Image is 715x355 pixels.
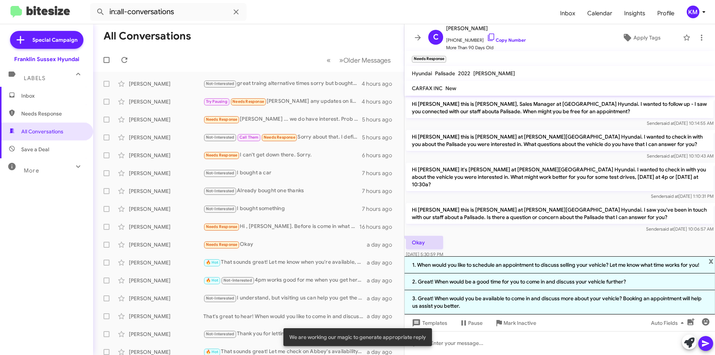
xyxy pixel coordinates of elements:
span: Needs Response [206,242,238,247]
span: [PERSON_NAME] [473,70,515,77]
div: [PERSON_NAME] ... we do have interest. Prob better late next week. Considering a 5 or a 9 on 24 m... [203,115,362,124]
span: Call Them [239,135,259,140]
div: 4 hours ago [362,98,398,105]
span: We are working our magic to generate appropriate reply [289,333,426,341]
div: [PERSON_NAME] [129,295,203,302]
span: Auto Fields [651,316,687,330]
span: Needs Response [21,110,85,117]
div: 7 hours ago [362,169,398,177]
p: Hi [PERSON_NAME] this is [PERSON_NAME], Sales Manager at [GEOGRAPHIC_DATA] Hyundai. I wanted to f... [406,97,714,118]
div: [PERSON_NAME] [129,330,203,338]
div: I can't get down there. Sorry. [203,151,362,159]
span: Hyundai [412,70,432,77]
span: More [24,167,39,174]
div: 4 hours ago [362,80,398,88]
span: [DATE] 5:30:59 PM [406,251,443,257]
li: 2. Great! When would be a good time for you to come in and discuss your vehicle further? [404,273,715,290]
div: [PERSON_NAME] [129,152,203,159]
a: Inbox [554,3,581,24]
span: 2022 [458,70,470,77]
span: Pause [468,316,483,330]
span: Needs Response [264,135,295,140]
span: Needs Response [206,153,238,158]
span: [PERSON_NAME] [446,24,526,33]
div: great traing alternative times sorry but bought. a pickup truck thanks for the follow up [203,79,362,88]
span: « [327,56,331,65]
span: Sender [DATE] 10:14:55 AM [647,120,714,126]
span: said at [661,226,674,232]
div: I bought a car [203,169,362,177]
div: a day ago [367,277,398,284]
span: Labels [24,75,45,82]
div: [PERSON_NAME] [129,80,203,88]
div: [PERSON_NAME] [129,169,203,177]
div: Sorry about that. I definitely didn't call or know about it. [203,133,362,142]
div: Thank you for letting us know! If you're ever interested in selling your vehicle or have future n... [203,330,367,338]
p: Hi [PERSON_NAME] it's [PERSON_NAME] at [PERSON_NAME][GEOGRAPHIC_DATA] Hyundai. I wanted to check ... [406,163,714,191]
span: Apply Tags [633,31,661,44]
div: a day ago [367,241,398,248]
div: Hi , [PERSON_NAME]. Before is come in what is the best you can do for a Hyundai Ionic 5 SEL for a... [203,222,359,231]
div: [PERSON_NAME] [129,98,203,105]
h1: All Conversations [104,30,191,42]
span: Not-Interested [206,296,235,301]
div: That sounds great! Let me know when you're available, and we can schedule a time for you to visit... [203,258,367,267]
span: Sender [DATE] 10:10:43 AM [647,153,714,159]
span: Mark Inactive [503,316,536,330]
span: Special Campaign [32,36,77,44]
span: Not-Interested [223,278,252,283]
span: Not-Interested [206,171,235,175]
span: 🔥 Hot [206,260,219,265]
button: Apply Tags [603,31,679,44]
div: a day ago [367,313,398,320]
div: 16 hours ago [359,223,398,231]
span: Needs Response [206,224,238,229]
span: Sender [DATE] 10:06:57 AM [646,226,714,232]
li: 1. When would you like to schedule an appointment to discuss selling your vehicle? Let me know wh... [404,256,715,273]
span: All Conversations [21,128,63,135]
div: 7 hours ago [362,205,398,213]
span: » [339,56,343,65]
span: More Than 90 Days Old [446,44,526,51]
p: Okay [406,236,443,249]
span: said at [661,153,674,159]
span: Not-Interested [206,135,235,140]
span: CARFAX INC [412,85,442,92]
div: a day ago [367,259,398,266]
span: Needs Response [206,117,238,122]
a: Calendar [581,3,618,24]
span: Try Pausing [206,99,228,104]
span: Profile [651,3,680,24]
input: Search [90,3,247,21]
div: 5 hours ago [362,116,398,123]
div: [PERSON_NAME] any updates on limited [203,97,362,106]
div: [PERSON_NAME] [129,223,203,231]
span: 🔥 Hot [206,349,219,354]
div: Already bought one thanks [203,187,362,195]
div: [PERSON_NAME] [129,134,203,141]
button: Pause [453,316,489,330]
div: [PERSON_NAME] [129,259,203,266]
div: [PERSON_NAME] [129,116,203,123]
div: 6 hours ago [362,152,398,159]
a: Insights [618,3,651,24]
span: Palisade [435,70,455,77]
div: [PERSON_NAME] [129,205,203,213]
span: Save a Deal [21,146,49,153]
span: Older Messages [343,56,391,64]
div: 7 hours ago [362,187,398,195]
button: Templates [404,316,453,330]
button: Mark Inactive [489,316,542,330]
div: I understand, but visiting us can help you get the best offer for your vehicle. When might you be... [203,294,367,302]
a: Special Campaign [10,31,83,49]
p: Hi [PERSON_NAME] this is [PERSON_NAME] at [PERSON_NAME][GEOGRAPHIC_DATA] Hyundai. I saw you've be... [406,203,714,224]
span: 🔥 Hot [206,278,219,283]
p: Hi [PERSON_NAME] this is [PERSON_NAME] at [PERSON_NAME][GEOGRAPHIC_DATA] Hyundai. I wanted to che... [406,130,714,151]
div: 4pm works good for me when you get here ask for me. If I'm not available my co worker abby will b... [203,276,367,285]
span: Not-Interested [206,81,235,86]
div: [PERSON_NAME] [129,277,203,284]
nav: Page navigation example [322,53,395,68]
